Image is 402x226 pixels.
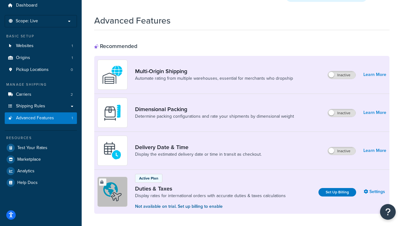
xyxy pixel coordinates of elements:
[5,34,77,39] div: Basic Setup
[101,102,123,124] img: DTVBYsAAAAAASUVORK5CYII=
[5,112,77,124] a: Advanced Features1
[5,135,77,141] div: Resources
[5,154,77,165] a: Marketplace
[94,14,171,27] h1: Advanced Features
[17,157,41,162] span: Marketplace
[16,116,54,121] span: Advanced Features
[17,180,38,186] span: Help Docs
[139,175,158,181] p: Active Plan
[363,70,386,79] a: Learn More
[72,43,73,49] span: 1
[135,151,262,158] a: Display the estimated delivery date or time in transit as checkout.
[16,43,34,49] span: Websites
[5,142,77,153] a: Test Your Rates
[5,177,77,188] a: Help Docs
[328,147,356,155] label: Inactive
[135,113,294,120] a: Determine packing configurations and rate your shipments by dimensional weight
[135,68,293,75] a: Multi-Origin Shipping
[363,108,386,117] a: Learn More
[5,100,77,112] a: Shipping Rules
[72,116,73,121] span: 1
[328,71,356,79] label: Inactive
[5,40,77,52] li: Websites
[16,55,30,61] span: Origins
[16,104,45,109] span: Shipping Rules
[101,64,123,86] img: WatD5o0RtDAAAAAElFTkSuQmCC
[135,193,286,199] a: Display rates for international orders with accurate duties & taxes calculations
[318,188,356,196] a: Set Up Billing
[72,55,73,61] span: 1
[16,67,49,73] span: Pickup Locations
[380,204,396,220] button: Open Resource Center
[5,40,77,52] a: Websites1
[16,3,37,8] span: Dashboard
[135,203,286,210] p: Not available on trial. Set up billing to enable
[135,106,294,113] a: Dimensional Packing
[364,187,386,196] a: Settings
[5,52,77,64] li: Origins
[17,145,47,151] span: Test Your Rates
[5,52,77,64] a: Origins1
[135,144,262,151] a: Delivery Date & Time
[71,67,73,73] span: 0
[328,109,356,117] label: Inactive
[135,75,293,82] a: Automate rating from multiple warehouses, essential for merchants who dropship
[17,169,35,174] span: Analytics
[135,185,286,192] a: Duties & Taxes
[5,64,77,76] li: Pickup Locations
[16,19,38,24] span: Scope: Live
[71,92,73,97] span: 2
[5,112,77,124] li: Advanced Features
[5,165,77,177] a: Analytics
[363,146,386,155] a: Learn More
[101,140,123,162] img: gfkeb5ejjkALwAAAABJRU5ErkJggg==
[5,64,77,76] a: Pickup Locations0
[16,92,31,97] span: Carriers
[94,43,137,50] div: Recommended
[5,89,77,100] li: Carriers
[5,82,77,87] div: Manage Shipping
[5,89,77,100] a: Carriers2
